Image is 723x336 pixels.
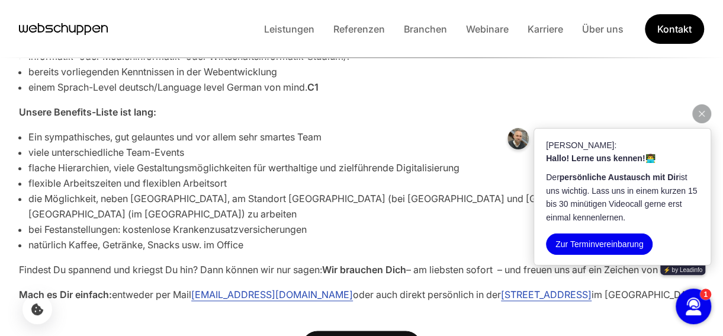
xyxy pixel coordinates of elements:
li: Ein sympathisches, gut gelauntes und vor allem sehr smartes Team [28,129,704,145]
li: die Möglichkeit, neben [GEOGRAPHIC_DATA], am Standort [GEOGRAPHIC_DATA] (bei [GEOGRAPHIC_DATA] un... [28,191,704,222]
strong: C1 [307,81,319,93]
strong: Mach es Dir einfach: [19,289,112,300]
a: Webinare [457,23,518,35]
button: Cookie-Einstellungen öffnen [23,295,52,324]
li: natürlich Kaffee, Getränke, Snacks usw. im Office [28,237,704,252]
a: Referenzen [324,23,394,35]
p: Findest Du spannend und kriegst Du hin? Dann können wir nur sagen: – am liebsten sofort – und fre... [19,262,704,277]
a: Get Started [644,12,705,45]
a: Hauptseite besuchen [19,20,108,38]
a: Leistungen [255,23,324,35]
p: [PERSON_NAME]: [50,46,203,59]
li: einem Sprach-Level deutsch/Language level German von mind. [28,79,704,95]
strong: Unsere Benefits-Liste ist lang: [19,106,156,118]
strong: persönliche Austausch mit Dir [64,79,184,89]
p: Der ist uns wichtig. Lass uns in einem kurzen 15 bis 30 minütigen Videocall gerne erst einmal ken... [50,78,203,131]
span: 1 [208,197,212,206]
li: viele unterschiedliche Team-Events [28,145,704,160]
a: Karriere [518,23,573,35]
strong: Wir brauchen Dich [322,264,406,276]
li: flache Hierarchien, viele Gestaltungsmöglichkeiten für werthaltige und zielführende Digitalisierung [28,160,704,175]
strong: Hallo! Lerne uns kennen! [50,60,149,70]
button: Zur Terminvereinbarung [50,140,157,162]
a: [EMAIL_ADDRESS][DOMAIN_NAME] [191,289,353,300]
a: ⚡️ by Leadinfo [165,172,210,182]
li: flexible Arbeitszeiten und flexiblen Arbeitsort [28,175,704,191]
p: entweder per Mail oder auch direkt persönlich in der im [GEOGRAPHIC_DATA]! [19,287,704,302]
a: Branchen [394,23,457,35]
li: bei Festanstellungen: kostenlose Krankenzusatzversicherungen [28,222,704,237]
a: Über uns [573,23,633,35]
p: 👨‍💻 [50,59,203,72]
li: bereits vorliegenden Kenntnissen in der Webentwicklung [28,64,704,79]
